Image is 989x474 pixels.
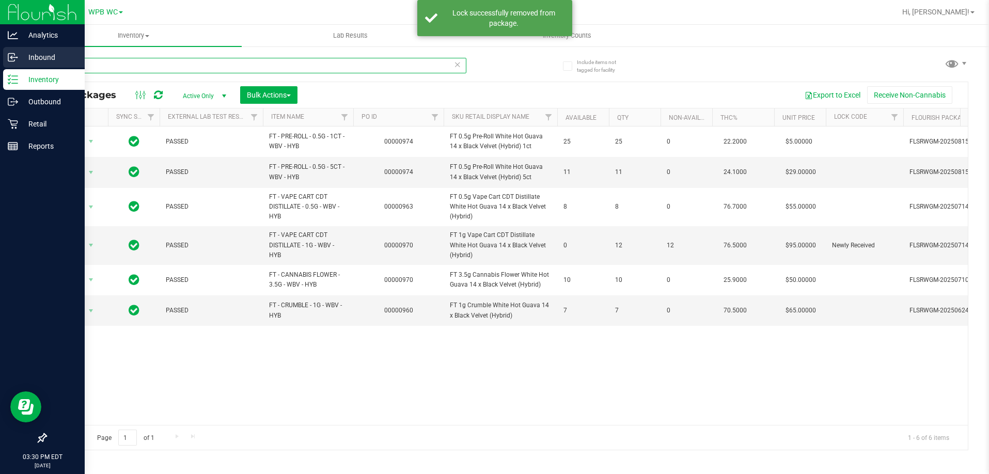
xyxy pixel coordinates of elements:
[88,8,118,17] span: WPB WC
[669,114,715,121] a: Non-Available
[8,30,18,40] inline-svg: Analytics
[166,306,257,315] span: PASSED
[45,58,466,73] input: Search Package ID, Item Name, SKU, Lot or Part Number...
[667,275,706,285] span: 0
[615,167,654,177] span: 11
[780,303,821,318] span: $65.00000
[782,114,815,121] a: Unit Price
[427,108,444,126] a: Filter
[8,52,18,62] inline-svg: Inbound
[384,138,413,145] a: 00000974
[563,241,603,250] span: 0
[563,167,603,177] span: 11
[166,275,257,285] span: PASSED
[615,202,654,212] span: 8
[129,134,139,149] span: In Sync
[166,137,257,147] span: PASSED
[269,301,347,320] span: FT - CRUMBLE - 1G - WBV - HYB
[718,134,752,149] span: 22.2000
[667,137,706,147] span: 0
[85,165,98,180] span: select
[443,8,564,28] div: Lock successfully removed from package.
[269,132,347,151] span: FT - PRE-ROLL - 0.5G - 1CT - WBV - HYB
[362,113,377,120] a: PO ID
[129,273,139,287] span: In Sync
[617,114,629,121] a: Qty
[18,118,80,130] p: Retail
[166,241,257,250] span: PASSED
[143,108,160,126] a: Filter
[780,134,818,149] span: $5.00000
[384,307,413,314] a: 00000960
[246,108,263,126] a: Filter
[8,141,18,151] inline-svg: Reports
[780,273,821,288] span: $50.00000
[902,8,969,16] span: Hi, [PERSON_NAME]!
[454,58,461,71] span: Clear
[563,306,603,315] span: 7
[129,165,139,179] span: In Sync
[384,276,413,283] a: 00000970
[10,391,41,422] iframe: Resource center
[912,114,977,121] a: Flourish Package ID
[269,162,347,182] span: FT - PRE-ROLL - 0.5G - 5CT - WBV - HYB
[88,430,163,446] span: Page of 1
[566,114,596,121] a: Available
[384,242,413,249] a: 00000970
[269,270,347,290] span: FT - CANNABIS FLOWER - 3.5G - WBV - HYB
[85,200,98,214] span: select
[780,165,821,180] span: $29.00000
[780,199,821,214] span: $55.00000
[384,203,413,210] a: 00000963
[18,51,80,64] p: Inbound
[5,462,80,469] p: [DATE]
[54,89,127,101] span: All Packages
[8,119,18,129] inline-svg: Retail
[720,114,737,121] a: THC%
[319,31,382,40] span: Lab Results
[18,29,80,41] p: Analytics
[563,137,603,147] span: 25
[615,275,654,285] span: 10
[8,74,18,85] inline-svg: Inventory
[450,162,551,182] span: FT 0.5g Pre-Roll White Hot Guava 14 x Black Velvet (Hybrid) 5ct
[834,113,867,120] a: Lock Code
[615,137,654,147] span: 25
[798,86,867,104] button: Export to Excel
[563,275,603,285] span: 10
[118,430,137,446] input: 1
[667,167,706,177] span: 0
[450,301,551,320] span: FT 1g Crumble White Hot Guava 14 x Black Velvet (Hybrid)
[242,25,459,46] a: Lab Results
[450,270,551,290] span: FT 3.5g Cannabis Flower White Hot Guava 14 x Black Velvet (Hybrid)
[18,73,80,86] p: Inventory
[450,192,551,222] span: FT 0.5g Vape Cart CDT Distillate White Hot Guava 14 x Black Velvet (Hybrid)
[166,167,257,177] span: PASSED
[85,238,98,252] span: select
[867,86,952,104] button: Receive Non-Cannabis
[247,91,291,99] span: Bulk Actions
[18,96,80,108] p: Outbound
[116,113,156,120] a: Sync Status
[900,430,957,445] span: 1 - 6 of 6 items
[667,306,706,315] span: 0
[269,192,347,222] span: FT - VAPE CART CDT DISTILLATE - 0.5G - WBV - HYB
[615,241,654,250] span: 12
[271,113,304,120] a: Item Name
[718,273,752,288] span: 25.9000
[85,134,98,149] span: select
[8,97,18,107] inline-svg: Outbound
[85,273,98,287] span: select
[18,140,80,152] p: Reports
[336,108,353,126] a: Filter
[832,241,897,250] span: Newly Received
[384,168,413,176] a: 00000974
[615,306,654,315] span: 7
[563,202,603,212] span: 8
[25,31,242,40] span: Inventory
[577,58,629,74] span: Include items not tagged for facility
[780,238,821,253] span: $95.00000
[718,238,752,253] span: 76.5000
[5,452,80,462] p: 03:30 PM EDT
[129,238,139,252] span: In Sync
